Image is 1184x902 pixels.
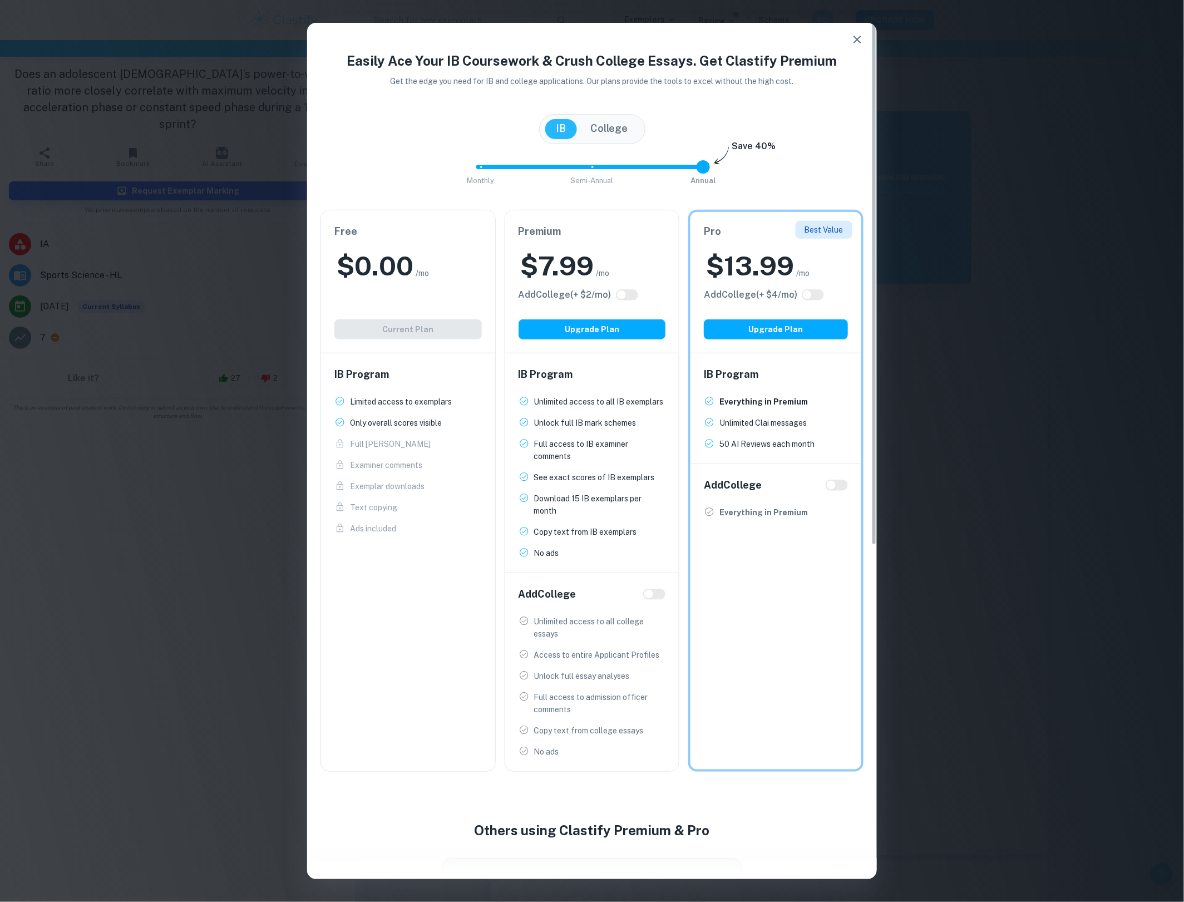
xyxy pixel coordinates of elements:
p: Only overall scores visible [350,417,442,429]
p: Unlimited Clai messages [719,417,807,429]
h6: Free [334,224,482,239]
p: Full access to IB examiner comments [534,438,666,462]
button: Upgrade Plan [704,319,848,339]
span: /mo [416,267,429,279]
h6: Save 40% [732,140,776,159]
p: Exemplar downloads [350,480,425,492]
button: IB [545,119,578,139]
p: Unlock full IB mark schemes [534,417,637,429]
p: Unlimited access to all IB exemplars [534,396,664,408]
p: Get the edge you need for IB and college applications. Our plans provide the tools to excel witho... [375,75,810,87]
p: Best Value [805,224,843,236]
p: Everything in Premium [719,506,808,519]
p: Access to entire Applicant Profiles [534,649,660,661]
p: See exact scores of IB exemplars [534,471,655,484]
span: Annual [690,176,716,185]
p: 50 AI Reviews each month [719,438,815,450]
p: Full [PERSON_NAME] [350,438,431,450]
p: Full access to admission officer comments [534,691,666,716]
button: College [580,119,639,139]
h2: $ 7.99 [521,248,594,284]
h2: $ 0.00 [337,248,413,284]
h6: Add College [519,586,576,602]
h4: Easily Ace Your IB Coursework & Crush College Essays. Get Clastify Premium [320,51,864,71]
h4: Others using Clastify Premium & Pro [307,821,877,841]
p: Examiner comments [350,459,422,471]
p: No ads [534,547,559,559]
h6: IB Program [519,367,666,382]
button: Upgrade Plan [519,319,666,339]
img: subscription-arrow.svg [714,146,729,165]
p: Download 15 IB exemplars per month [534,492,666,517]
span: /mo [596,267,610,279]
h6: Add College [704,477,762,493]
span: Monthly [467,176,495,185]
h6: IB Program [704,367,848,382]
p: Copy text from IB exemplars [534,526,637,538]
h6: Click to see all the additional College features. [704,288,797,302]
p: No ads [534,746,559,758]
p: Unlimited access to all college essays [534,615,666,640]
span: /mo [796,267,810,279]
h2: $ 13.99 [706,248,794,284]
h6: Click to see all the additional College features. [519,288,611,302]
p: Limited access to exemplars [350,396,452,408]
p: Everything in Premium [719,396,808,408]
p: Unlock full essay analyses [534,670,630,682]
h6: Premium [519,224,666,239]
p: Ads included [350,523,396,535]
p: Copy text from college essays [534,724,644,737]
span: Semi-Annual [571,176,614,185]
h6: IB Program [334,367,482,382]
p: Text copying [350,501,397,514]
h6: Pro [704,224,848,239]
